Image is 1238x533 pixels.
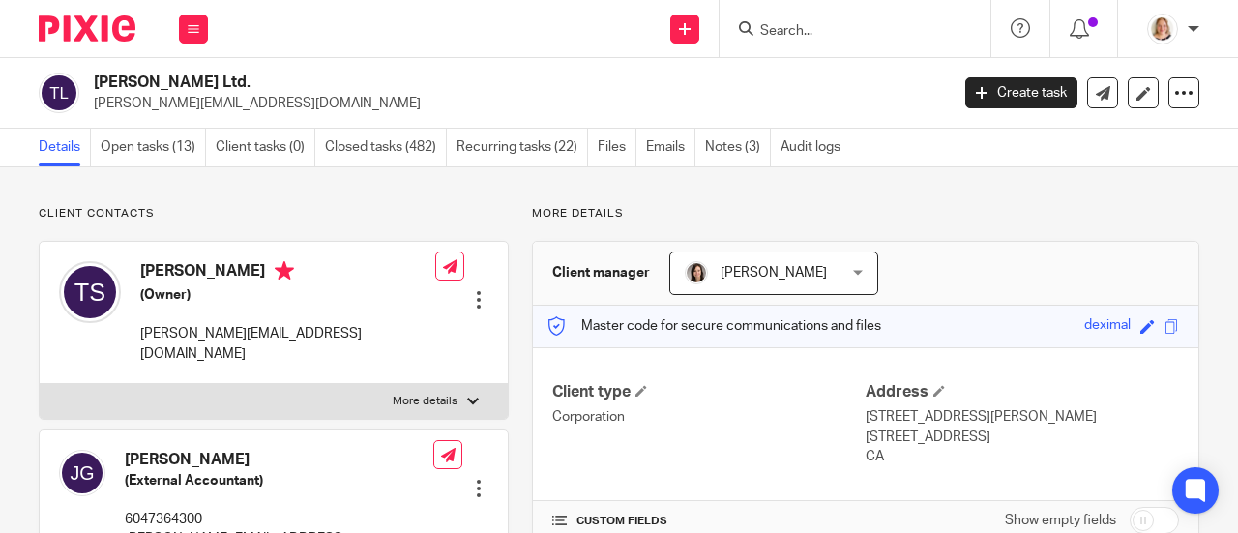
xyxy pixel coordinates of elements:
[552,382,866,402] h4: Client type
[59,450,105,496] img: svg%3E
[216,129,315,166] a: Client tasks (0)
[140,324,435,364] p: [PERSON_NAME][EMAIL_ADDRESS][DOMAIN_NAME]
[393,394,457,409] p: More details
[39,206,509,222] p: Client contacts
[140,261,435,285] h4: [PERSON_NAME]
[1005,511,1116,530] label: Show empty fields
[598,129,636,166] a: Files
[866,447,1179,466] p: CA
[705,129,771,166] a: Notes (3)
[552,263,650,282] h3: Client manager
[866,428,1179,447] p: [STREET_ADDRESS]
[325,129,447,166] a: Closed tasks (482)
[39,129,91,166] a: Details
[532,206,1199,222] p: More details
[39,73,79,113] img: svg%3E
[646,129,695,166] a: Emails
[866,407,1179,427] p: [STREET_ADDRESS][PERSON_NAME]
[685,261,708,284] img: Danielle%20photo.jpg
[39,15,135,42] img: Pixie
[781,129,850,166] a: Audit logs
[94,94,936,113] p: [PERSON_NAME][EMAIL_ADDRESS][DOMAIN_NAME]
[457,129,588,166] a: Recurring tasks (22)
[125,450,433,470] h4: [PERSON_NAME]
[101,129,206,166] a: Open tasks (13)
[866,382,1179,402] h4: Address
[547,316,881,336] p: Master code for secure communications and files
[758,23,932,41] input: Search
[1084,315,1131,338] div: deximal
[125,471,433,490] h5: (External Accountant)
[59,261,121,323] img: svg%3E
[1147,14,1178,44] img: Screenshot%202025-09-16%20114050.png
[965,77,1077,108] a: Create task
[552,514,866,529] h4: CUSTOM FIELDS
[275,261,294,281] i: Primary
[552,407,866,427] p: Corporation
[125,510,433,529] p: 6047364300
[721,266,827,280] span: [PERSON_NAME]
[94,73,768,93] h2: [PERSON_NAME] Ltd.
[140,285,435,305] h5: (Owner)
